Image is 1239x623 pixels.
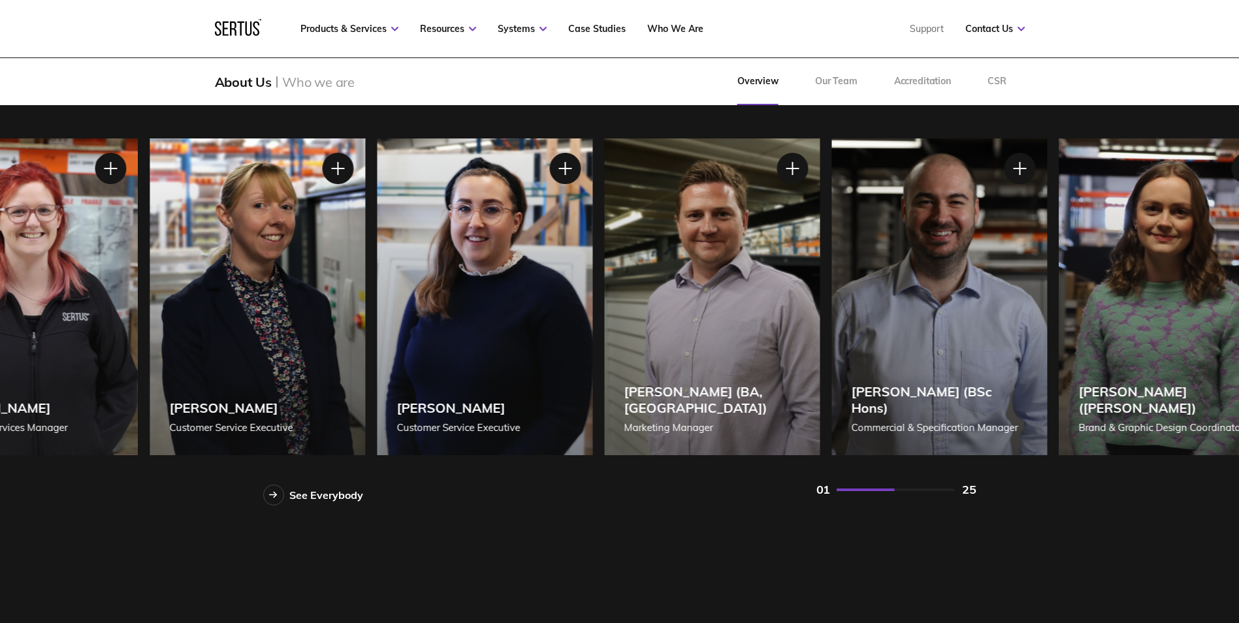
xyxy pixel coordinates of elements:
div: [PERSON_NAME] (BSc Hons) [851,383,1027,416]
div: [PERSON_NAME] [169,400,293,416]
div: 01 [816,482,830,497]
a: CSR [969,58,1025,105]
div: See Everybody [289,488,363,502]
a: Accreditation [876,58,969,105]
a: See Everybody [263,485,363,505]
div: Marketing Manager [624,420,800,436]
div: Commercial & Specification Manager [851,420,1027,436]
a: Resources [420,23,476,35]
iframe: Chat Widget [1004,471,1239,623]
div: [PERSON_NAME] [396,400,520,416]
div: 25 [962,482,976,497]
div: Customer Service Executive [169,420,293,436]
a: Systems [498,23,547,35]
a: Case Studies [568,23,626,35]
div: Customer Service Executive [396,420,520,436]
div: Who we are [282,74,355,90]
a: Who We Are [647,23,703,35]
a: Products & Services [300,23,398,35]
a: Support [910,23,944,35]
div: About Us [215,74,272,90]
a: Contact Us [965,23,1025,35]
a: Our Team [797,58,876,105]
div: [PERSON_NAME] (BA, [GEOGRAPHIC_DATA]) [624,383,800,416]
